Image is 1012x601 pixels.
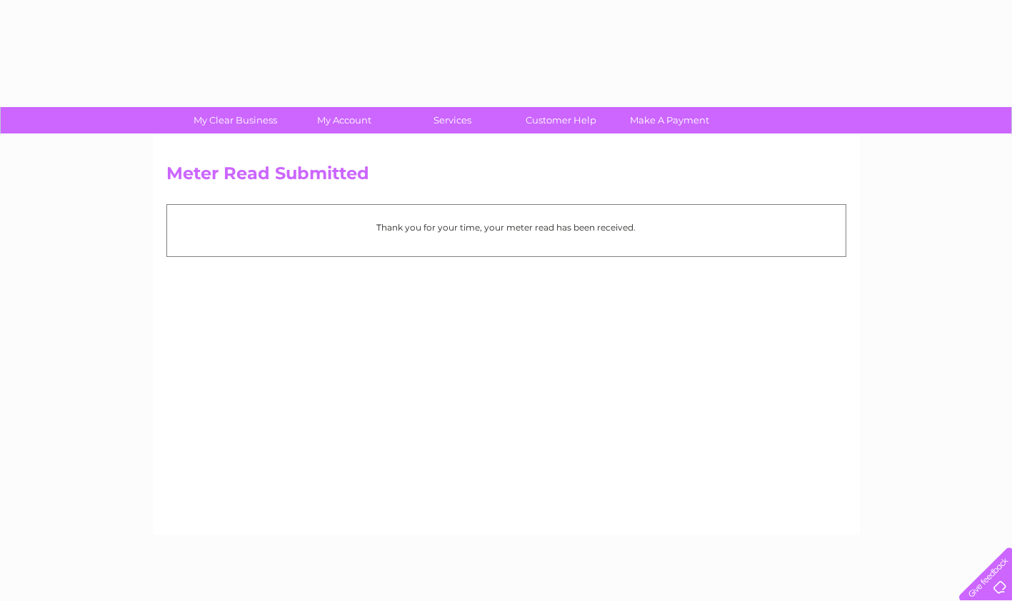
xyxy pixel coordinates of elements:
[176,107,294,133] a: My Clear Business
[394,107,511,133] a: Services
[166,163,846,191] h2: Meter Read Submitted
[285,107,403,133] a: My Account
[611,107,728,133] a: Make A Payment
[502,107,620,133] a: Customer Help
[174,221,838,234] p: Thank you for your time, your meter read has been received.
